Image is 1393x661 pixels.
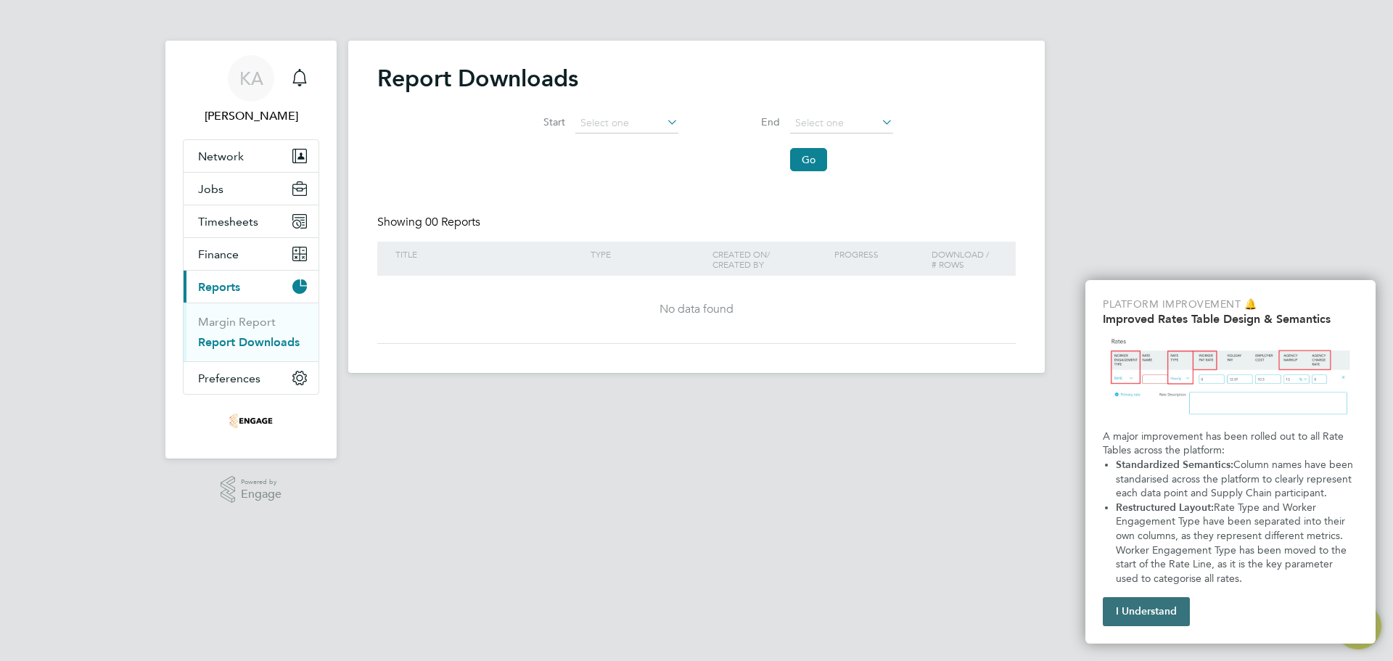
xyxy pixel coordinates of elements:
[198,215,258,229] span: Timesheets
[1103,332,1358,424] img: Updated Rates Table Design & Semantics
[1103,597,1190,626] button: I Understand
[575,113,678,134] input: Select one
[183,107,319,125] span: Kaci Allen
[425,215,480,229] span: 00 Reports
[715,115,780,128] label: End
[241,488,282,501] span: Engage
[392,302,1001,317] div: No data found
[587,242,709,266] div: Type
[1116,459,1233,471] strong: Standardized Semantics:
[198,315,276,329] a: Margin Report
[198,371,260,385] span: Preferences
[831,242,928,266] div: Progress
[1103,430,1358,458] p: A major improvement has been rolled out to all Rate Tables across the platform:
[241,476,282,488] span: Powered by
[377,215,483,230] div: Showing
[1103,312,1358,326] h2: Improved Rates Table Design & Semantics
[709,242,831,276] div: Created On
[377,64,1016,93] h2: Report Downloads
[198,149,244,163] span: Network
[932,258,964,270] span: # Rows
[1085,280,1376,644] div: Improved Rate Table Semantics
[198,247,239,261] span: Finance
[198,280,240,294] span: Reports
[790,113,893,134] input: Select one
[928,242,1001,276] div: Download /
[1103,297,1358,312] p: Platform Improvement 🔔
[1116,459,1356,499] span: Column names have been standarised across the platform to clearly represent each data point and S...
[183,409,319,432] a: Go to home page
[239,69,263,88] span: KA
[1116,501,1214,514] strong: Restructured Layout:
[229,409,273,432] img: uandp-logo-retina.png
[183,55,319,125] a: Go to account details
[790,148,827,171] button: Go
[712,248,770,270] span: / Created By
[500,115,565,128] label: Start
[392,242,587,266] div: Title
[198,335,300,349] a: Report Downloads
[165,41,337,459] nav: Main navigation
[198,182,223,196] span: Jobs
[1116,501,1349,585] span: Rate Type and Worker Engagement Type have been separated into their own columns, as they represen...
